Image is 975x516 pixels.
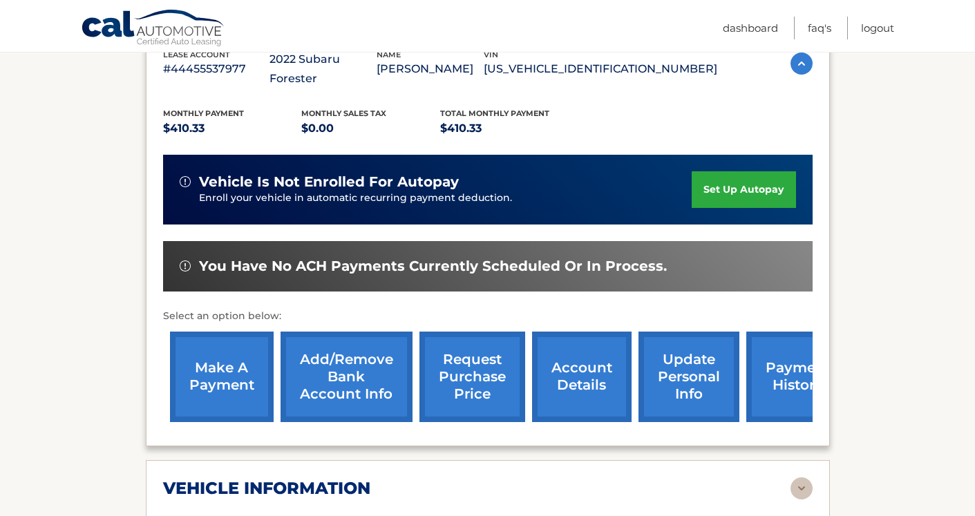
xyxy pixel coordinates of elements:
[281,332,413,422] a: Add/Remove bank account info
[377,50,401,59] span: name
[861,17,894,39] a: Logout
[163,59,270,79] p: #44455537977
[180,176,191,187] img: alert-white.svg
[269,50,377,88] p: 2022 Subaru Forester
[301,108,386,118] span: Monthly sales Tax
[791,52,813,75] img: accordion-active.svg
[301,119,440,138] p: $0.00
[440,119,579,138] p: $410.33
[199,191,692,206] p: Enroll your vehicle in automatic recurring payment deduction.
[81,9,226,49] a: Cal Automotive
[723,17,778,39] a: Dashboard
[180,260,191,271] img: alert-white.svg
[440,108,549,118] span: Total Monthly Payment
[163,50,230,59] span: lease account
[532,332,632,422] a: account details
[791,477,813,499] img: accordion-rest.svg
[746,332,850,422] a: payment history
[377,59,484,79] p: [PERSON_NAME]
[163,119,302,138] p: $410.33
[199,258,667,275] span: You have no ACH payments currently scheduled or in process.
[163,108,244,118] span: Monthly Payment
[163,308,813,325] p: Select an option below:
[638,332,739,422] a: update personal info
[170,332,274,422] a: make a payment
[808,17,831,39] a: FAQ's
[199,173,459,191] span: vehicle is not enrolled for autopay
[419,332,525,422] a: request purchase price
[484,59,717,79] p: [US_VEHICLE_IDENTIFICATION_NUMBER]
[692,171,795,208] a: set up autopay
[163,478,370,499] h2: vehicle information
[484,50,498,59] span: vin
